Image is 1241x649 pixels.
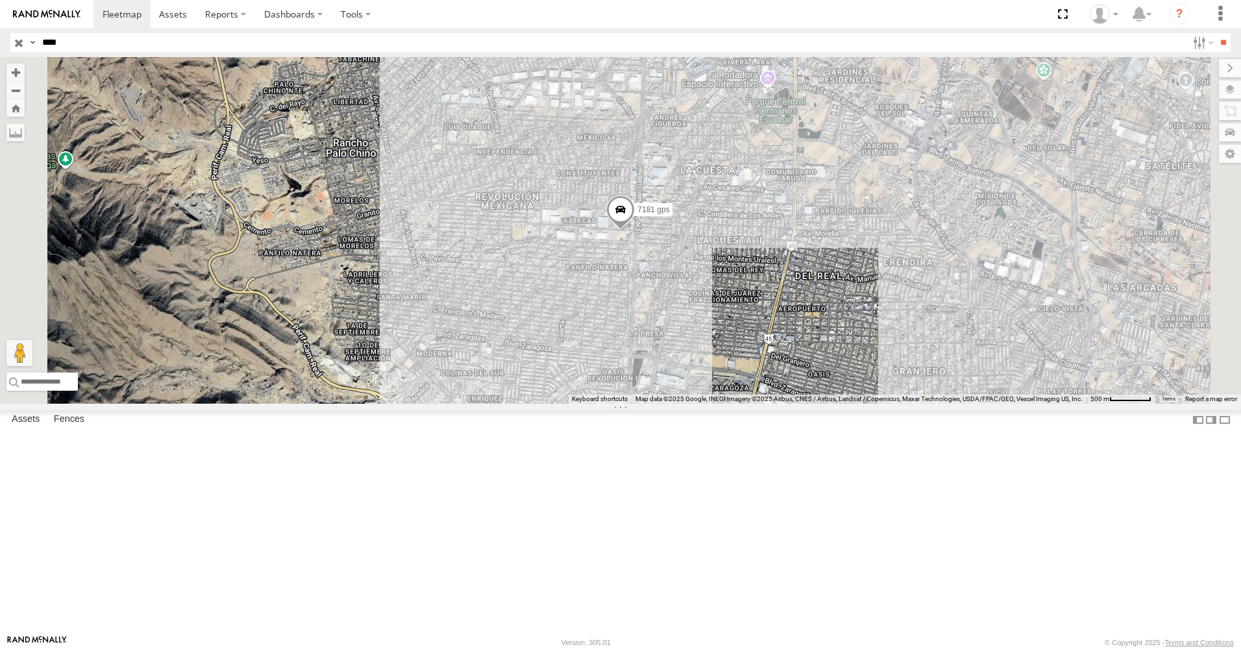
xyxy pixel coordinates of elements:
[6,99,25,117] button: Zoom Home
[6,81,25,99] button: Zoom out
[1085,5,1123,24] div: Jonathan Soto
[6,340,32,366] button: Drag Pegman onto the map to open Street View
[27,33,38,52] label: Search Query
[1219,145,1241,163] label: Map Settings
[13,10,80,19] img: rand-logo.svg
[1105,639,1234,646] div: © Copyright 2025 -
[5,411,46,429] label: Assets
[1205,410,1218,429] label: Dock Summary Table to the Right
[572,395,628,404] button: Keyboard shortcuts
[1169,4,1190,25] i: ?
[1185,395,1237,402] a: Report a map error
[561,639,611,646] div: Version: 305.01
[635,395,1083,402] span: Map data ©2025 Google, INEGI Imagery ©2025 Airbus, CNES / Airbus, Landsat / Copernicus, Maxar Tec...
[1165,639,1234,646] a: Terms and Conditions
[7,636,67,649] a: Visit our Website
[1090,395,1109,402] span: 500 m
[6,64,25,81] button: Zoom in
[1192,410,1205,429] label: Dock Summary Table to the Left
[47,411,91,429] label: Fences
[1087,395,1155,404] button: Map Scale: 500 m per 61 pixels
[6,123,25,141] label: Measure
[637,205,669,214] span: 7181 gps
[1188,33,1216,52] label: Search Filter Options
[1218,410,1231,429] label: Hide Summary Table
[1162,397,1175,402] a: Terms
